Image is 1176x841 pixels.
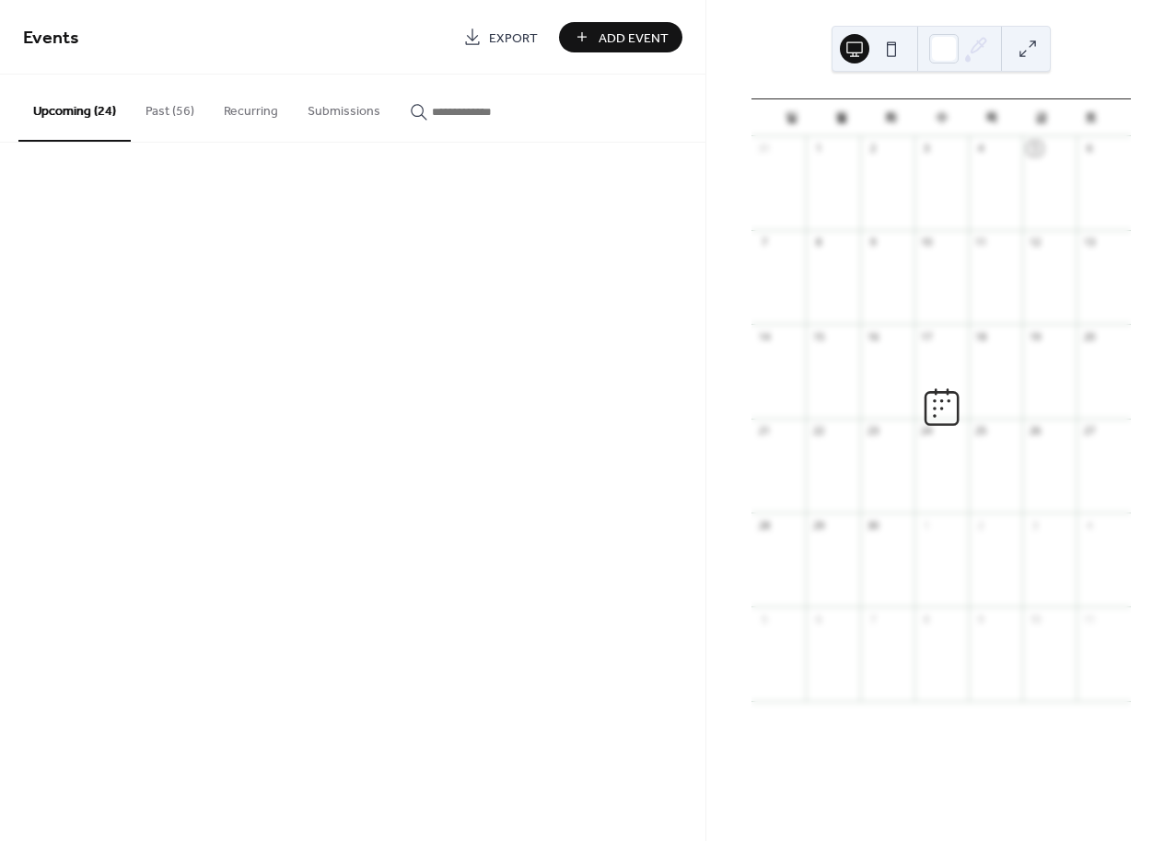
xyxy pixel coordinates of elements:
[757,236,771,249] div: 7
[757,612,771,626] div: 5
[757,518,771,532] div: 28
[916,99,966,136] div: 수
[811,329,825,343] div: 15
[920,424,934,438] div: 24
[209,75,293,140] button: Recurring
[1028,142,1042,156] div: 5
[974,612,988,626] div: 9
[1082,236,1096,249] div: 13
[1082,142,1096,156] div: 6
[1082,424,1096,438] div: 27
[866,518,879,532] div: 30
[1028,236,1042,249] div: 12
[757,329,771,343] div: 14
[974,424,988,438] div: 25
[966,99,1016,136] div: 목
[866,424,879,438] div: 23
[974,236,988,249] div: 11
[811,424,825,438] div: 22
[1028,424,1042,438] div: 26
[974,329,988,343] div: 18
[757,424,771,438] div: 21
[811,142,825,156] div: 1
[920,612,934,626] div: 8
[599,29,669,48] span: Add Event
[1082,518,1096,532] div: 4
[816,99,866,136] div: 월
[1028,329,1042,343] div: 19
[757,142,771,156] div: 31
[766,99,816,136] div: 일
[811,236,825,249] div: 8
[920,142,934,156] div: 3
[449,22,552,52] a: Export
[1082,329,1096,343] div: 20
[974,142,988,156] div: 4
[866,142,879,156] div: 2
[866,329,879,343] div: 16
[867,99,916,136] div: 화
[920,329,934,343] div: 17
[559,22,682,52] button: Add Event
[920,236,934,249] div: 10
[1016,99,1065,136] div: 금
[131,75,209,140] button: Past (56)
[1028,518,1042,532] div: 3
[866,612,879,626] div: 7
[920,518,934,532] div: 1
[293,75,395,140] button: Submissions
[811,518,825,532] div: 29
[489,29,538,48] span: Export
[811,612,825,626] div: 6
[1028,612,1042,626] div: 10
[1066,99,1116,136] div: 토
[866,236,879,249] div: 9
[974,518,988,532] div: 2
[1082,612,1096,626] div: 11
[23,20,79,56] span: Events
[18,75,131,142] button: Upcoming (24)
